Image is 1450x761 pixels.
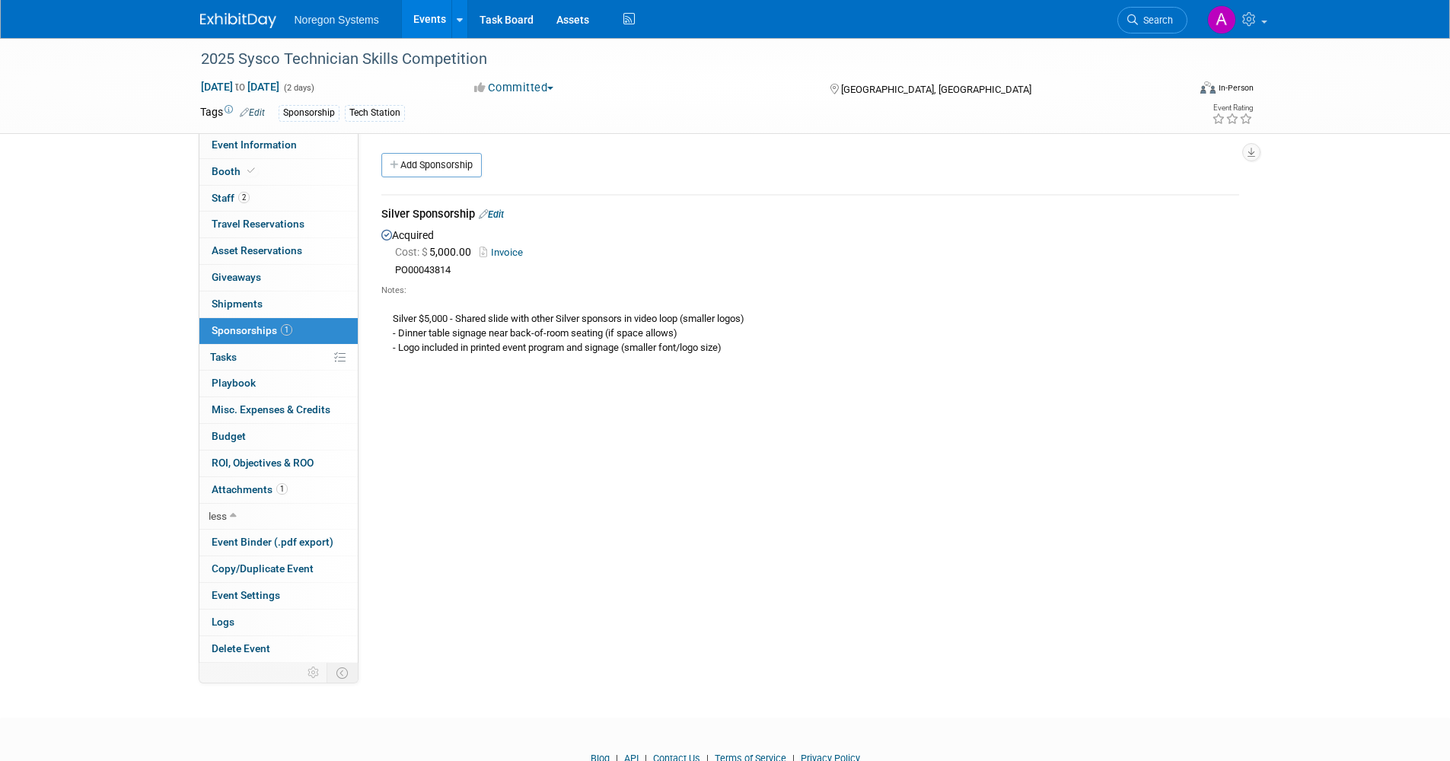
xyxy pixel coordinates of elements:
[212,483,288,495] span: Attachments
[199,291,358,317] a: Shipments
[199,371,358,396] a: Playbook
[199,556,358,582] a: Copy/Duplicate Event
[212,298,263,310] span: Shipments
[212,192,250,204] span: Staff
[281,324,292,336] span: 1
[212,218,304,230] span: Travel Reservations
[200,104,265,122] td: Tags
[1138,14,1173,26] span: Search
[209,510,227,522] span: less
[199,504,358,530] a: less
[1218,82,1254,94] div: In-Person
[395,246,477,258] span: 5,000.00
[212,403,330,416] span: Misc. Expenses & Credits
[301,663,327,683] td: Personalize Event Tab Strip
[199,397,358,423] a: Misc. Expenses & Credits
[1117,7,1187,33] a: Search
[199,424,358,450] a: Budget
[841,84,1031,95] span: [GEOGRAPHIC_DATA], [GEOGRAPHIC_DATA]
[282,83,314,93] span: (2 days)
[479,209,504,220] a: Edit
[238,192,250,203] span: 2
[199,530,358,556] a: Event Binder (.pdf export)
[1207,5,1236,34] img: Ali Connell
[199,159,358,185] a: Booth
[381,225,1239,359] div: Acquired
[247,167,255,175] i: Booth reservation complete
[212,324,292,336] span: Sponsorships
[212,642,270,654] span: Delete Event
[327,663,358,683] td: Toggle Event Tabs
[381,206,1239,225] div: Silver Sponsorship
[480,247,529,258] a: Invoice
[199,451,358,476] a: ROI, Objectives & ROO
[212,139,297,151] span: Event Information
[1212,104,1253,112] div: Event Rating
[395,264,1239,277] div: PO00043814
[212,562,314,575] span: Copy/Duplicate Event
[199,583,358,609] a: Event Settings
[212,377,256,389] span: Playbook
[295,14,379,26] span: Noregon Systems
[212,271,261,283] span: Giveaways
[199,238,358,264] a: Asset Reservations
[199,318,358,344] a: Sponsorships1
[199,636,358,662] a: Delete Event
[200,80,280,94] span: [DATE] [DATE]
[199,265,358,291] a: Giveaways
[200,13,276,28] img: ExhibitDay
[199,477,358,503] a: Attachments1
[212,244,302,256] span: Asset Reservations
[212,457,314,469] span: ROI, Objectives & ROO
[233,81,247,93] span: to
[212,616,234,628] span: Logs
[469,80,559,96] button: Committed
[279,105,339,121] div: Sponsorship
[199,610,358,635] a: Logs
[199,186,358,212] a: Staff2
[212,430,246,442] span: Budget
[395,246,429,258] span: Cost: $
[1200,81,1216,94] img: Format-Inperson.png
[199,132,358,158] a: Event Information
[210,351,237,363] span: Tasks
[381,153,482,177] a: Add Sponsorship
[196,46,1165,73] div: 2025 Sysco Technician Skills Competition
[212,536,333,548] span: Event Binder (.pdf export)
[1098,79,1254,102] div: Event Format
[381,297,1239,355] div: Silver $5,000 - Shared slide with other Silver sponsors in video loop (smaller logos) - Dinner ta...
[199,345,358,371] a: Tasks
[345,105,405,121] div: Tech Station
[212,165,258,177] span: Booth
[276,483,288,495] span: 1
[212,589,280,601] span: Event Settings
[381,285,1239,297] div: Notes:
[240,107,265,118] a: Edit
[199,212,358,237] a: Travel Reservations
